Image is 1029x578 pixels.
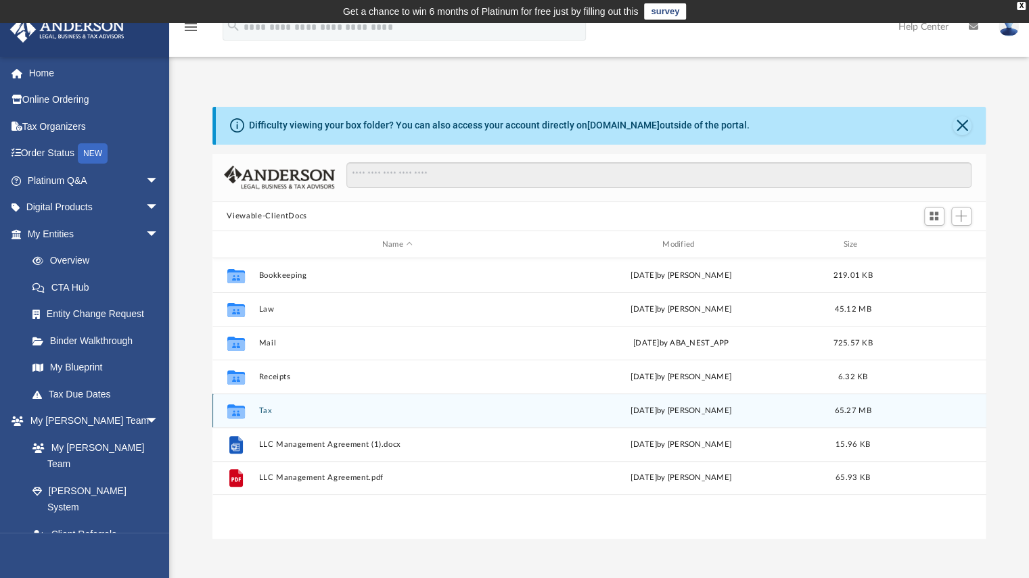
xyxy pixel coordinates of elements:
[9,113,179,140] a: Tax Organizers
[886,239,980,251] div: id
[834,306,871,313] span: 45.12 MB
[833,272,872,279] span: 219.01 KB
[9,408,173,435] a: My [PERSON_NAME] Teamarrow_drop_down
[542,239,820,251] div: Modified
[183,19,199,35] i: menu
[9,220,179,247] a: My Entitiesarrow_drop_down
[542,439,819,451] div: [DATE] by [PERSON_NAME]
[644,3,686,20] a: survey
[258,372,536,381] button: Receipts
[542,371,819,383] div: [DATE] by [PERSON_NAME]
[258,440,536,449] button: LLC Management Agreement (1).docx
[249,118,750,133] div: Difficulty viewing your box folder? You can also access your account directly on outside of the p...
[9,59,179,87] a: Home
[19,327,179,354] a: Binder Walkthrough
[835,441,869,448] span: 15.96 KB
[145,167,173,195] span: arrow_drop_down
[212,258,986,539] div: grid
[145,194,173,222] span: arrow_drop_down
[227,210,306,222] button: Viewable-ClientDocs
[833,339,872,347] span: 725.57 KB
[19,381,179,408] a: Tax Due Dates
[835,475,869,482] span: 65.93 KB
[9,167,179,194] a: Platinum Q&Aarrow_drop_down
[226,18,241,33] i: search
[9,194,179,221] a: Digital Productsarrow_drop_down
[825,239,879,251] div: Size
[953,116,971,135] button: Close
[999,17,1019,37] img: User Pic
[346,162,971,188] input: Search files and folders
[19,434,166,477] a: My [PERSON_NAME] Team
[19,477,173,521] a: [PERSON_NAME] System
[542,405,819,417] div: [DATE] by [PERSON_NAME]
[145,408,173,435] span: arrow_drop_down
[145,220,173,248] span: arrow_drop_down
[951,207,971,226] button: Add
[542,473,819,485] div: [DATE] by [PERSON_NAME]
[343,3,639,20] div: Get a chance to win 6 months of Platinum for free just by filling out this
[542,304,819,316] div: [DATE] by [PERSON_NAME]
[924,207,944,226] button: Switch to Grid View
[542,337,819,350] div: [DATE] by ABA_NEST_APP
[9,140,179,168] a: Order StatusNEW
[587,120,660,130] a: [DOMAIN_NAME]
[258,339,536,347] button: Mail
[258,474,536,483] button: LLC Management Agreement.pdf
[9,87,179,114] a: Online Ordering
[19,521,173,548] a: Client Referrals
[78,143,108,164] div: NEW
[19,247,179,274] a: Overview
[1017,2,1026,10] div: close
[6,16,129,43] img: Anderson Advisors Platinum Portal
[838,373,867,381] span: 6.32 KB
[19,354,173,381] a: My Blueprint
[258,271,536,280] button: Bookkeeping
[218,239,252,251] div: id
[542,270,819,282] div: [DATE] by [PERSON_NAME]
[834,407,871,414] span: 65.27 MB
[258,239,536,251] div: Name
[258,305,536,314] button: Law
[19,274,179,301] a: CTA Hub
[183,26,199,35] a: menu
[258,406,536,415] button: Tax
[19,301,179,328] a: Entity Change Request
